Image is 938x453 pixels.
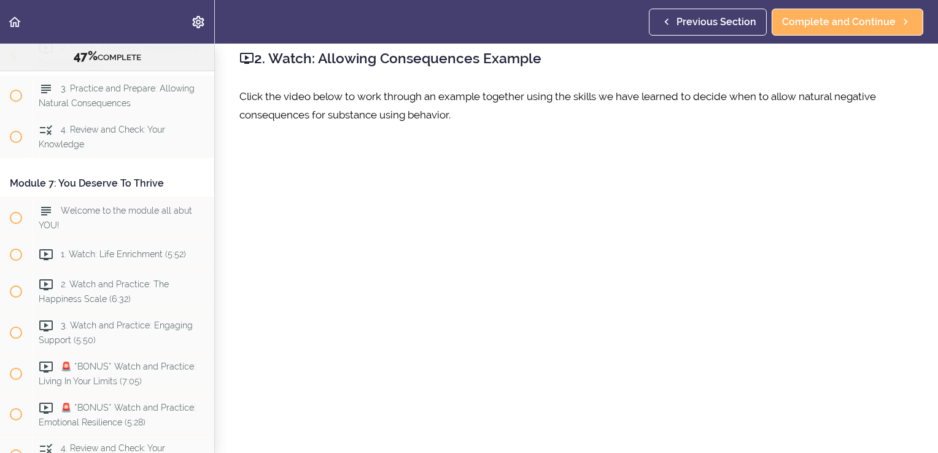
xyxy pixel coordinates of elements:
[39,83,195,107] span: 3. Practice and Prepare: Allowing Natural Consequences
[74,48,98,63] span: 47%
[239,48,913,69] h2: 2. Watch: Allowing Consequences Example
[39,279,169,303] span: 2. Watch and Practice: The Happiness Scale (6:32)
[15,48,199,64] div: COMPLETE
[39,403,196,427] span: 🚨 *BONUS* Watch and Practice: Emotional Resilience (5:28)
[772,9,923,36] a: Complete and Continue
[676,15,756,29] span: Previous Section
[39,206,192,230] span: Welcome to the module all abut YOU!
[39,125,165,149] span: 4. Review and Check: Your Knowledge
[782,15,896,29] span: Complete and Continue
[191,15,206,29] svg: Settings Menu
[39,362,196,385] span: 🚨 *BONUS* Watch and Practice: Living In Your Limits (7:05)
[649,9,767,36] a: Previous Section
[239,90,876,121] span: Click the video below to work through an example together using the skills we have learned to dec...
[61,249,186,259] span: 1. Watch: Life Enrichment (5:52)
[39,320,193,344] span: 3. Watch and Practice: Engaging Support (5:50)
[7,15,22,29] svg: Back to course curriculum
